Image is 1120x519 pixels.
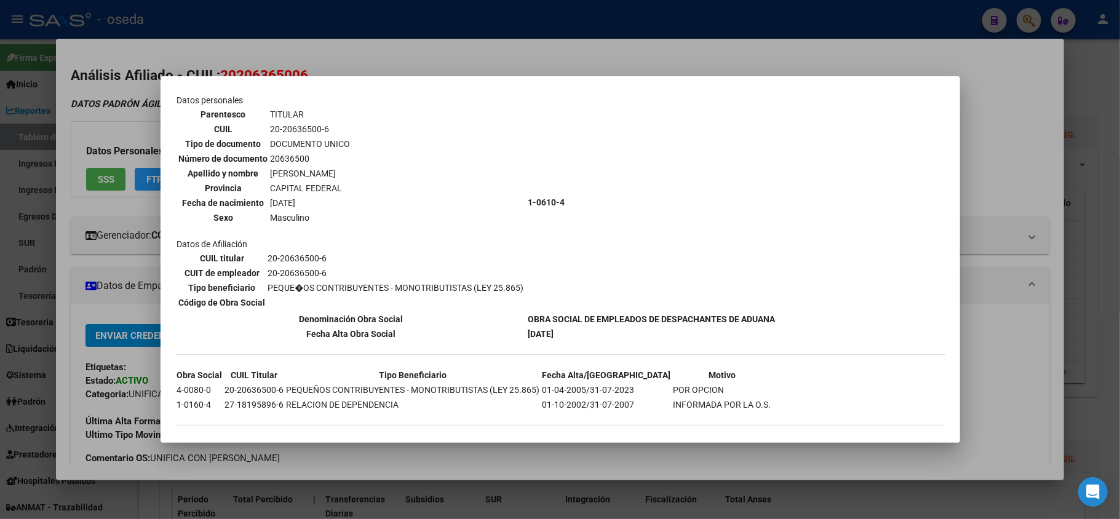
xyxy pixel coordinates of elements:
[178,252,266,265] th: CUIL titular
[286,383,541,397] td: PEQUEÑOS CONTRIBUYENTES - MONOTRIBUTISTAS (LEY 25.865)
[177,93,526,311] td: Datos personales Datos de Afiliación
[178,167,269,180] th: Apellido y nombre
[270,167,351,180] td: [PERSON_NAME]
[177,327,526,341] th: Fecha Alta Obra Social
[268,266,525,280] td: 20-20636500-6
[542,398,672,411] td: 01-10-2002/31-07-2007
[270,211,351,224] td: Masculino
[177,368,223,382] th: Obra Social
[178,122,269,136] th: CUIL
[270,108,351,121] td: TITULAR
[178,108,269,121] th: Parentesco
[1078,477,1108,507] div: Open Intercom Messenger
[268,281,525,295] td: PEQUE�OS CONTRIBUYENTES - MONOTRIBUTISTAS (LEY 25.865)
[178,181,269,195] th: Provincia
[177,383,223,397] td: 4-0080-0
[177,312,526,326] th: Denominación Obra Social
[224,368,285,382] th: CUIL Titular
[178,137,269,151] th: Tipo de documento
[673,383,772,397] td: POR OPCION
[270,137,351,151] td: DOCUMENTO UNICO
[528,329,554,339] b: [DATE]
[178,266,266,280] th: CUIT de empleador
[178,211,269,224] th: Sexo
[286,368,541,382] th: Tipo Beneficiario
[542,368,672,382] th: Fecha Alta/[GEOGRAPHIC_DATA]
[528,314,776,324] b: OBRA SOCIAL DE EMPLEADOS DE DESPACHANTES DE ADUANA
[528,197,565,207] b: 1-0610-4
[268,252,525,265] td: 20-20636500-6
[270,196,351,210] td: [DATE]
[270,152,351,165] td: 20636500
[673,398,772,411] td: INFORMADA POR LA O.S.
[224,383,285,397] td: 20-20636500-6
[542,383,672,397] td: 01-04-2005/31-07-2023
[224,398,285,411] td: 27-18195896-6
[177,398,223,411] td: 1-0160-4
[178,152,269,165] th: Número de documento
[286,398,541,411] td: RELACION DE DEPENDENCIA
[673,368,772,382] th: Motivo
[178,196,269,210] th: Fecha de nacimiento
[178,296,266,309] th: Código de Obra Social
[178,281,266,295] th: Tipo beneficiario
[270,181,351,195] td: CAPITAL FEDERAL
[270,122,351,136] td: 20-20636500-6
